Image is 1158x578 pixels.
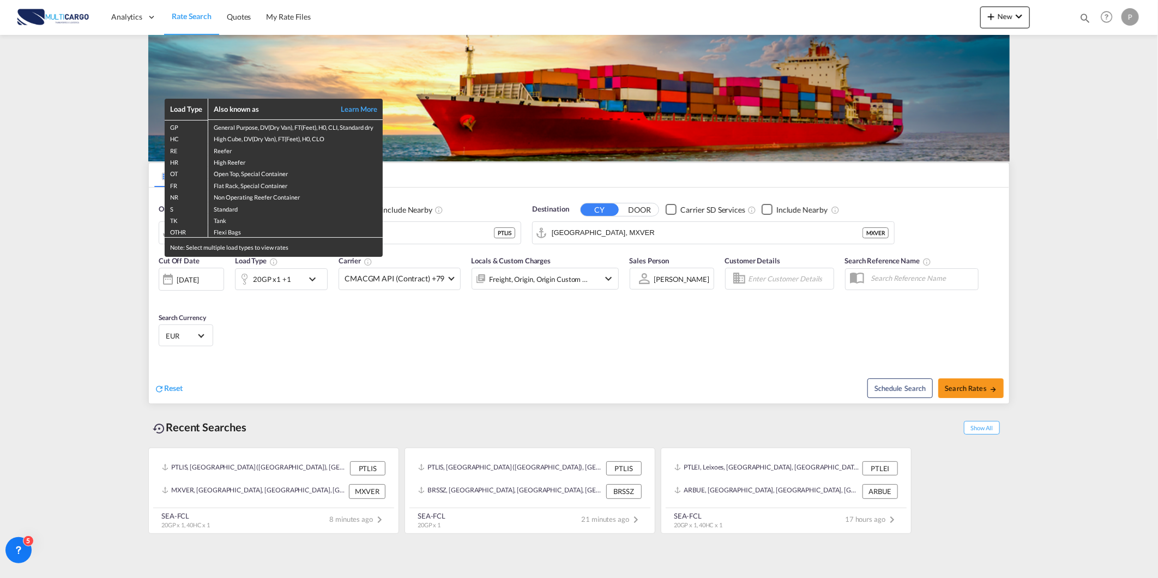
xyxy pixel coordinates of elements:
td: FR [165,179,208,190]
a: Learn More [328,104,377,114]
div: Also known as [214,104,328,114]
td: High Cube, DV(Dry Van), FT(Feet), H0, CLO [208,132,383,143]
th: Load Type [165,99,208,120]
td: Flat Rack, Special Container [208,179,383,190]
td: Reefer [208,144,383,155]
td: S [165,202,208,214]
td: HC [165,132,208,143]
td: Non Operating Reefer Container [208,190,383,202]
td: HR [165,155,208,167]
div: Note: Select multiple load types to view rates [165,238,383,257]
td: OT [165,167,208,178]
td: General Purpose, DV(Dry Van), FT(Feet), H0, CLI, Standard dry [208,120,383,132]
td: NR [165,190,208,202]
td: RE [165,144,208,155]
td: Standard [208,202,383,214]
td: Flexi Bags [208,225,383,237]
td: High Reefer [208,155,383,167]
td: Tank [208,214,383,225]
td: TK [165,214,208,225]
td: GP [165,120,208,132]
td: Open Top, Special Container [208,167,383,178]
td: OTHR [165,225,208,237]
